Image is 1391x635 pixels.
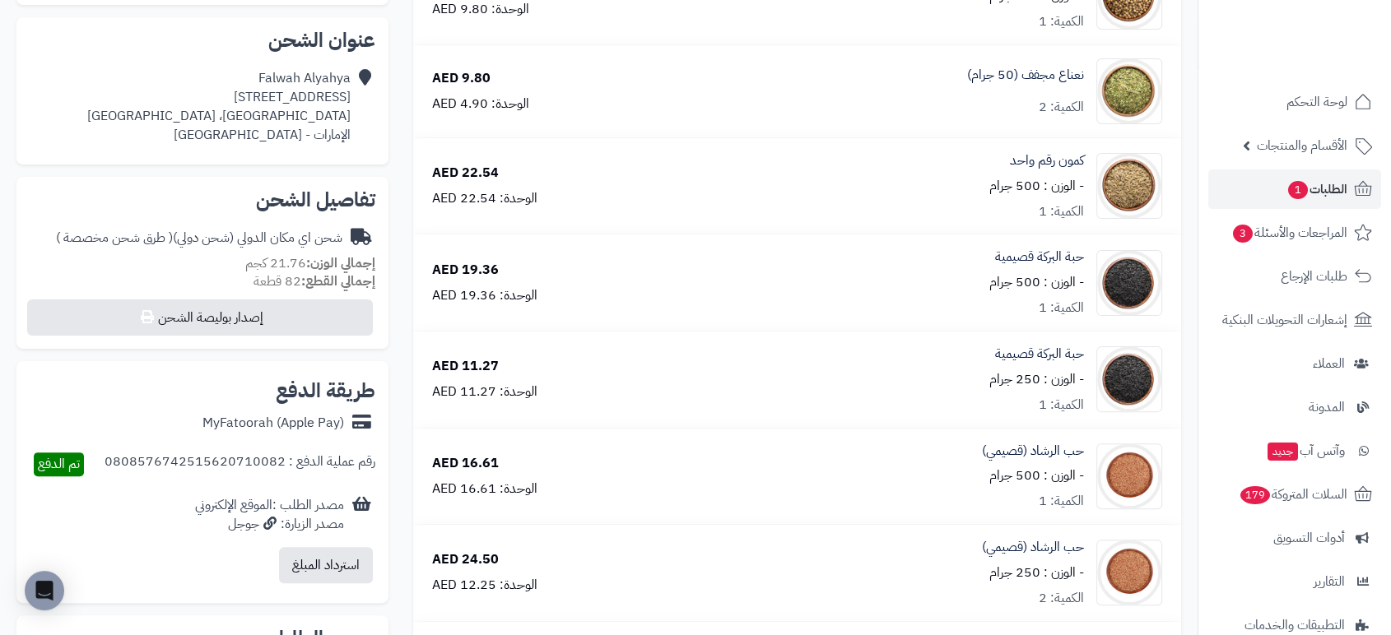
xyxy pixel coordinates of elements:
a: حبة البركة قصيمية [995,248,1084,267]
span: طلبات الإرجاع [1281,265,1347,288]
a: أدوات التسويق [1208,518,1381,558]
div: 19.36 AED [432,261,499,280]
a: السلات المتروكة179 [1208,475,1381,514]
div: الكمية: 1 [1039,299,1084,317]
div: Open Intercom Messenger [25,571,64,610]
small: 21.76 كجم [245,253,375,273]
div: 11.27 AED [432,357,499,376]
img: Mint-90x90.jpg [1097,58,1161,124]
span: لوحة التحكم [1286,90,1347,114]
h2: عنوان الشحن [30,30,375,50]
div: الكمية: 2 [1039,589,1084,608]
div: الكمية: 2 [1039,98,1084,117]
a: وآتس آبجديد [1208,431,1381,470]
small: 82 قطعة [254,271,375,291]
div: 22.54 AED [432,164,499,183]
a: طلبات الإرجاع [1208,257,1381,296]
div: الوحدة: 16.61 AED [432,480,537,498]
div: Falwah Alyahya [STREET_ADDRESS] [GEOGRAPHIC_DATA]، [GEOGRAPHIC_DATA] الإمارات - [GEOGRAPHIC_DATA] [87,69,351,144]
div: الكمية: 1 [1039,12,1084,31]
a: حب الرشاد (قصيمي) [982,442,1084,461]
span: جديد [1268,443,1298,461]
img: black%20caraway-90x90.jpg [1097,346,1161,412]
h2: تفاصيل الشحن [30,190,375,210]
div: الوحدة: 19.36 AED [432,286,537,305]
span: ( طرق شحن مخصصة ) [56,228,173,248]
span: 3 [1232,224,1254,243]
strong: إجمالي القطع: [301,271,375,291]
div: شحن اي مكان الدولي (شحن دولي) [56,229,342,248]
span: السلات المتروكة [1239,483,1347,506]
a: لوحة التحكم [1208,82,1381,122]
a: المدونة [1208,387,1381,427]
div: مصدر الزيارة: جوجل [195,515,344,534]
div: رقم عملية الدفع : 0808576742515620710082 [105,452,375,476]
small: - الوزن : 250 جرام [989,369,1084,389]
a: كمون رقم واحد [1010,151,1084,170]
span: تم الدفع [38,454,80,474]
span: التقارير [1314,570,1345,593]
span: المدونة [1309,396,1345,419]
span: وآتس آب [1266,439,1345,462]
a: العملاء [1208,344,1381,383]
img: Cumin-90x90.jpg [1097,153,1161,219]
div: 24.50 AED [432,550,499,569]
span: الأقسام والمنتجات [1257,134,1347,157]
div: 9.80 AED [432,69,491,88]
img: 1628192660-Cress-90x90.jpg [1097,540,1161,605]
div: الوحدة: 11.27 AED [432,382,537,401]
h2: طريقة الدفع [276,381,375,401]
span: 179 [1240,485,1271,504]
span: الطلبات [1286,178,1347,201]
a: الطلبات1 [1208,169,1381,209]
strong: إجمالي الوزن: [306,253,375,273]
small: - الوزن : 500 جرام [989,272,1084,292]
div: الوحدة: 12.25 AED [432,576,537,595]
span: 1 [1287,180,1309,199]
a: التقارير [1208,562,1381,601]
span: أدوات التسويق [1273,526,1345,549]
div: الكمية: 1 [1039,202,1084,221]
small: - الوزن : 250 جرام [989,563,1084,582]
button: استرداد المبلغ [279,547,373,583]
a: حب الرشاد (قصيمي) [982,538,1084,557]
div: الكمية: 1 [1039,492,1084,511]
span: العملاء [1313,352,1345,375]
div: الكمية: 1 [1039,396,1084,415]
a: نعناع مجفف (50 جرام) [967,66,1084,85]
div: MyFatoorah (Apple Pay) [202,414,344,433]
small: - الوزن : 500 جرام [989,176,1084,196]
img: logo-2.png [1279,29,1375,63]
div: الوحدة: 4.90 AED [432,95,529,114]
img: black%20caraway-90x90.jpg [1097,250,1161,316]
a: إشعارات التحويلات البنكية [1208,300,1381,340]
div: مصدر الطلب :الموقع الإلكتروني [195,496,344,534]
a: المراجعات والأسئلة3 [1208,213,1381,253]
div: 16.61 AED [432,454,499,473]
img: 1628192660-Cress-90x90.jpg [1097,443,1161,509]
div: الوحدة: 22.54 AED [432,189,537,208]
span: إشعارات التحويلات البنكية [1222,308,1347,331]
button: إصدار بوليصة الشحن [27,299,373,336]
a: حبة البركة قصيمية [995,345,1084,364]
small: - الوزن : 500 جرام [989,466,1084,485]
span: المراجعات والأسئلة [1231,221,1347,244]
